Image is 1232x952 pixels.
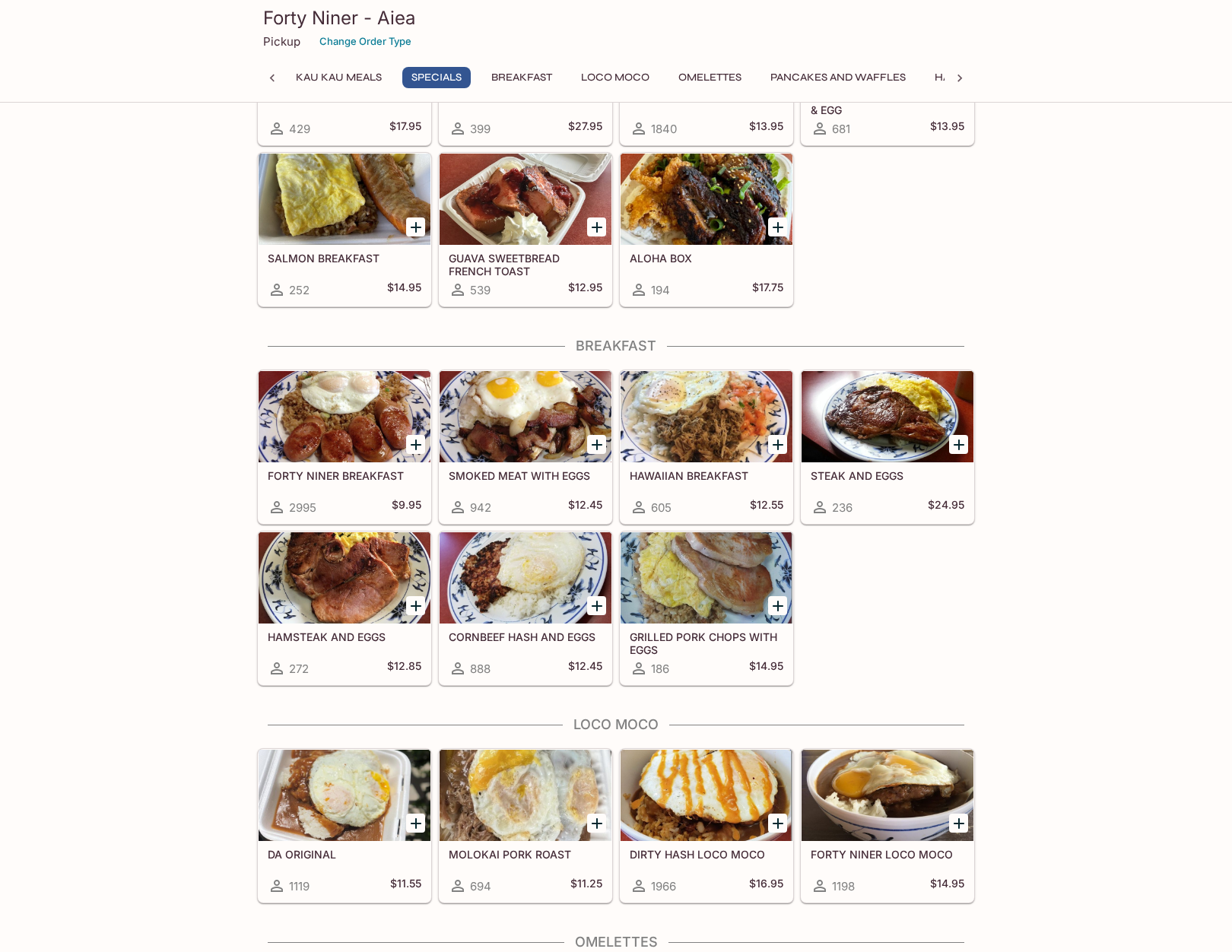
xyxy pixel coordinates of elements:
[440,750,611,841] div: MOLOKAI PORK ROAST
[832,122,850,136] span: 681
[439,749,612,903] a: MOLOKAI PORK ROAST694$11.25
[389,119,421,138] h5: $17.95
[287,67,390,88] button: Kau Kau Meals
[621,371,792,462] div: HAWAIIAN BREAKFAST
[651,879,676,893] span: 1966
[630,848,783,861] h5: DIRTY HASH LOCO MOCO
[387,659,421,678] h5: $12.85
[483,67,560,88] button: Breakfast
[749,119,783,138] h5: $13.95
[811,469,964,482] h5: STEAK AND EGGS
[406,596,425,615] button: Add HAMSTEAK AND EGGS
[811,90,964,116] h5: HOMEMADE CHORIZO HASH & EGG
[620,749,793,903] a: DIRTY HASH LOCO MOCO1966$16.95
[439,532,612,685] a: CORNBEEF HASH AND EGGS888$12.45
[258,749,431,903] a: DA ORIGINAL1119$11.55
[257,716,975,733] h4: Loco Moco
[313,30,418,53] button: Change Order Type
[268,848,421,861] h5: DA ORIGINAL
[289,879,310,893] span: 1119
[289,122,310,136] span: 429
[587,596,606,615] button: Add CORNBEEF HASH AND EGGS
[621,154,792,245] div: ALOHA BOX
[630,252,783,265] h5: ALOHA BOX
[263,6,969,30] h3: Forty Niner - Aiea
[832,500,853,515] span: 236
[470,662,491,676] span: 888
[440,532,611,624] div: CORNBEEF HASH AND EGGS
[258,370,431,524] a: FORTY NINER BREAKFAST2995$9.95
[402,67,471,88] button: Specials
[259,750,430,841] div: DA ORIGINAL
[289,283,310,297] span: 252
[832,879,855,893] span: 1198
[439,153,612,306] a: GUAVA SWEETBREAD FRENCH TOAST539$12.95
[801,370,974,524] a: STEAK AND EGGS236$24.95
[749,877,783,895] h5: $16.95
[568,119,602,138] h5: $27.95
[802,750,973,841] div: FORTY NINER LOCO MOCO
[587,217,606,236] button: Add GUAVA SWEETBREAD FRENCH TOAST
[449,630,602,643] h5: CORNBEEF HASH AND EGGS
[587,435,606,454] button: Add SMOKED MEAT WITH EGGS
[651,500,672,515] span: 605
[258,532,431,685] a: HAMSTEAK AND EGGS272$12.85
[470,879,491,893] span: 694
[802,371,973,462] div: STEAK AND EGGS
[390,877,421,895] h5: $11.55
[406,814,425,833] button: Add DA ORIGINAL
[259,154,430,245] div: SALMON BREAKFAST
[768,596,787,615] button: Add GRILLED PORK CHOPS WITH EGGS
[570,877,602,895] h5: $11.25
[387,281,421,299] h5: $14.95
[470,122,491,136] span: 399
[749,659,783,678] h5: $14.95
[620,532,793,685] a: GRILLED PORK CHOPS WITH EGGS186$14.95
[568,281,602,299] h5: $12.95
[449,848,602,861] h5: MOLOKAI PORK ROAST
[268,469,421,482] h5: FORTY NINER BREAKFAST
[392,498,421,516] h5: $9.95
[470,283,491,297] span: 539
[768,814,787,833] button: Add DIRTY HASH LOCO MOCO
[289,500,316,515] span: 2995
[762,67,914,88] button: Pancakes and Waffles
[439,370,612,524] a: SMOKED MEAT WITH EGGS942$12.45
[930,119,964,138] h5: $13.95
[258,153,431,306] a: SALMON BREAKFAST252$14.95
[930,877,964,895] h5: $14.95
[621,750,792,841] div: DIRTY HASH LOCO MOCO
[651,122,677,136] span: 1840
[621,532,792,624] div: GRILLED PORK CHOPS WITH EGGS
[801,749,974,903] a: FORTY NINER LOCO MOCO1198$14.95
[651,662,669,676] span: 186
[568,659,602,678] h5: $12.45
[630,469,783,482] h5: HAWAIIAN BREAKFAST
[651,283,670,297] span: 194
[752,281,783,299] h5: $17.75
[750,498,783,516] h5: $12.55
[263,34,300,49] p: Pickup
[449,469,602,482] h5: SMOKED MEAT WITH EGGS
[449,252,602,277] h5: GUAVA SWEETBREAD FRENCH TOAST
[620,370,793,524] a: HAWAIIAN BREAKFAST605$12.55
[949,435,968,454] button: Add STEAK AND EGGS
[928,498,964,516] h5: $24.95
[630,630,783,655] h5: GRILLED PORK CHOPS WITH EGGS
[573,67,658,88] button: Loco Moco
[470,500,491,515] span: 942
[406,217,425,236] button: Add SALMON BREAKFAST
[268,630,421,643] h5: HAMSTEAK AND EGGS
[406,435,425,454] button: Add FORTY NINER BREAKFAST
[440,371,611,462] div: SMOKED MEAT WITH EGGS
[768,217,787,236] button: Add ALOHA BOX
[620,153,793,306] a: ALOHA BOX194$17.75
[289,662,309,676] span: 272
[926,67,1114,88] button: Hawaiian Style French Toast
[268,252,421,265] h5: SALMON BREAKFAST
[587,814,606,833] button: Add MOLOKAI PORK ROAST
[440,154,611,245] div: GUAVA SWEETBREAD FRENCH TOAST
[257,934,975,950] h4: Omelettes
[257,338,975,354] h4: Breakfast
[259,371,430,462] div: FORTY NINER BREAKFAST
